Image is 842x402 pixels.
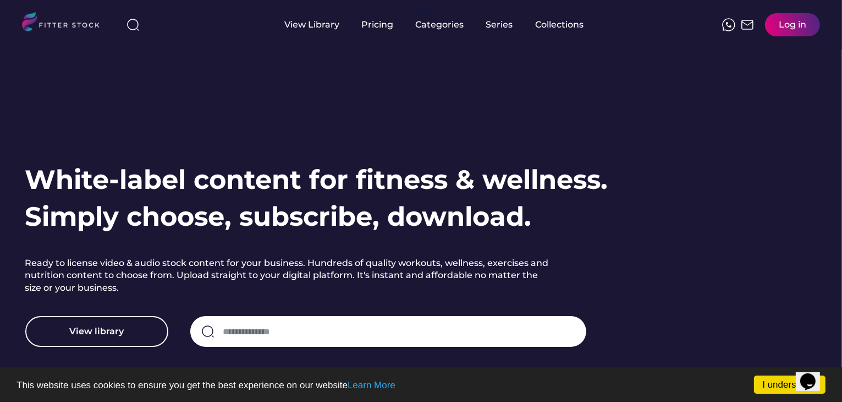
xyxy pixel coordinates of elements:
h1: White-label content for fitness & wellness. Simply choose, subscribe, download. [25,161,608,235]
h2: Ready to license video & audio stock content for your business. Hundreds of quality workouts, wel... [25,257,553,294]
div: Pricing [362,19,394,31]
div: Series [486,19,514,31]
div: Log in [779,19,806,31]
div: View Library [285,19,340,31]
div: Categories [416,19,464,31]
p: This website uses cookies to ensure you get the best experience on our website [16,381,826,390]
img: search-normal%203.svg [126,18,140,31]
img: Frame%2051.svg [741,18,754,31]
button: View library [25,316,168,347]
a: Learn More [348,380,395,390]
div: Collections [536,19,584,31]
img: search-normal.svg [201,325,214,338]
img: LOGO.svg [22,12,109,35]
a: I understand! [754,376,826,394]
iframe: chat widget [796,358,831,391]
div: fvck [416,6,430,17]
img: meteor-icons_whatsapp%20%281%29.svg [722,18,735,31]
